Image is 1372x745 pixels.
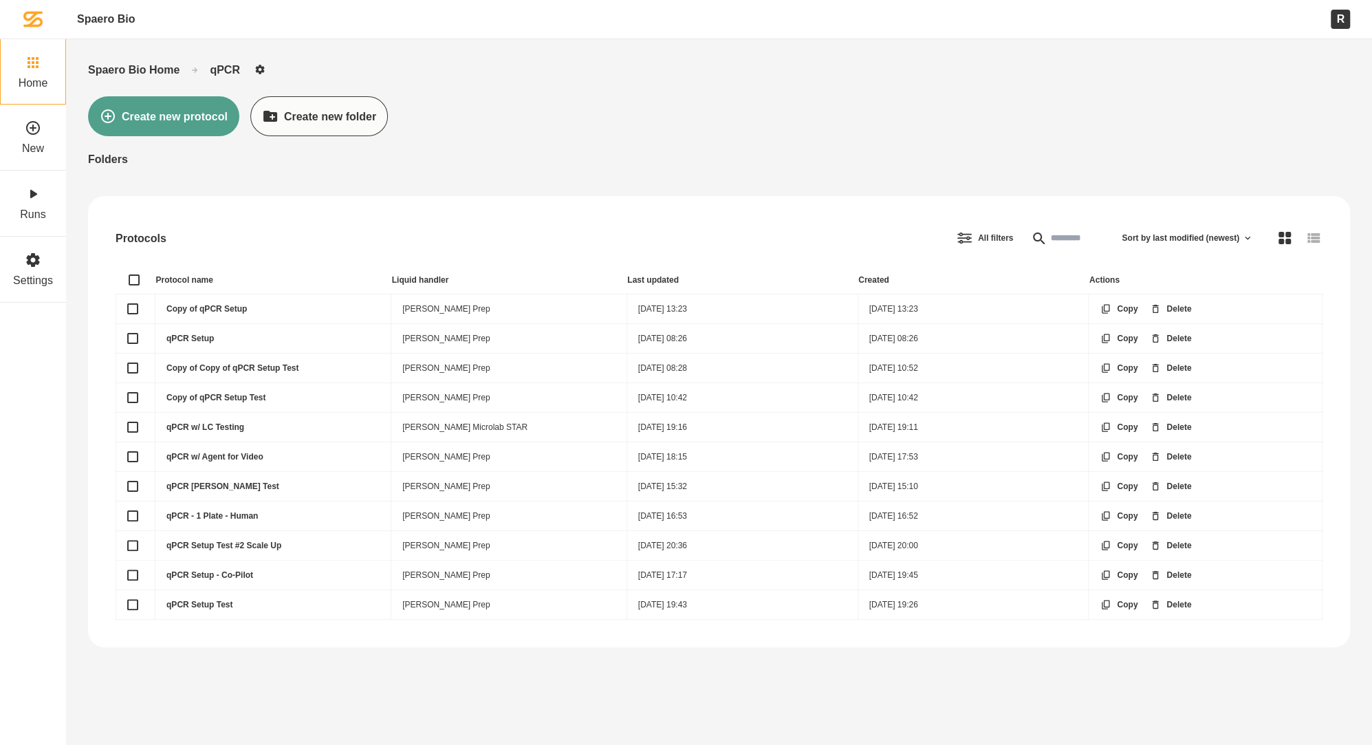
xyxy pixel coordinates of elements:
a: qPCR - 1 Plate - Human [166,511,258,521]
tr: qPCR Setup - Co-Pilot [116,561,1322,590]
button: Delete [1138,351,1203,385]
a: Spaero Bio [77,12,135,25]
button: Copy [1089,558,1149,592]
td: [PERSON_NAME] Prep [391,383,627,413]
a: qPCR [210,63,240,76]
a: Create new protocol [88,96,239,136]
button: Select all protocols [129,274,140,285]
button: Copy [1089,321,1149,356]
td: [PERSON_NAME] Prep [391,501,627,531]
td: [DATE] 10:52 [858,354,1089,383]
td: [DATE] 19:11 [858,413,1089,442]
td: [DATE] 18:15 [627,442,858,472]
th: Created [858,266,1089,294]
button: Delete [1138,380,1203,415]
td: [DATE] 16:53 [627,501,858,531]
td: [PERSON_NAME] Prep [391,442,627,472]
td: [PERSON_NAME] Prep [391,531,627,561]
button: List view [1294,218,1333,258]
button: Copy of qPCR Setup [127,303,138,314]
a: qPCR w/ LC Testing [166,422,244,432]
div: Folders [88,153,1350,166]
a: qPCR Setup [166,334,214,343]
td: [PERSON_NAME] Prep [391,324,627,354]
button: qPCR [PERSON_NAME] Test [127,481,138,492]
a: qPCR Setup Test #2 Scale Up [166,541,281,550]
label: New [22,142,44,155]
button: qPCR Setup - Co-Pilot [127,570,138,581]
button: qPCR w/ LC Testing [127,422,138,433]
th: Actions [1089,266,1322,294]
button: Delete [1138,292,1203,326]
label: Runs [20,208,45,221]
a: qPCR w/ Agent for Video [166,452,263,462]
td: [DATE] 20:36 [627,531,858,561]
td: [DATE] 16:52 [858,501,1089,531]
a: Copy of qPCR Setup Test [166,393,265,402]
td: [PERSON_NAME] Prep [391,294,627,324]
td: [DATE] 19:26 [858,590,1089,620]
button: qPCR w/ Agent for Video [127,451,138,462]
button: Copy [1089,587,1149,622]
tr: qPCR Setup Test #2 Scale Up [116,531,1322,561]
td: [PERSON_NAME] Microlab STAR [391,413,627,442]
tr: Copy of qPCR Setup [116,294,1322,324]
button: Copy [1089,469,1149,504]
button: qPCR Setup [127,333,138,344]
button: Create new folder [250,96,388,136]
button: Filter protocol [944,218,1025,258]
a: Spaero Bio Home [88,63,179,76]
td: [DATE] 10:42 [858,383,1089,413]
label: Settings [13,274,53,287]
button: Delete [1138,528,1203,563]
button: Delete [1138,587,1203,622]
tr: qPCR - 1 Plate - Human [116,501,1322,531]
td: [DATE] 15:32 [627,472,858,501]
label: Home [19,76,48,89]
a: qPCR Setup Test [166,600,232,609]
th: Liquid handler [391,266,627,294]
button: qPCR - 1 Plate - Human [127,510,138,521]
tr: qPCR w/ LC Testing [116,413,1322,442]
tr: qPCR Setup [116,324,1322,354]
a: qPCR Setup - Co-Pilot [166,570,253,580]
button: Tile view [1265,218,1305,258]
tr: qPCR Setup Test [116,590,1322,620]
button: Copy [1089,351,1149,385]
tr: qPCR [PERSON_NAME] Test [116,472,1322,501]
td: [DATE] 19:16 [627,413,858,442]
td: [DATE] 13:23 [627,294,858,324]
img: Spaero logomark [23,10,43,29]
tr: Copy of Copy of qPCR Setup Test [116,354,1322,383]
button: Copy [1089,499,1149,533]
div: R [1331,10,1350,28]
td: [DATE] 13:23 [858,294,1089,324]
tr: qPCR w/ Agent for Video [116,442,1322,472]
td: [DATE] 20:00 [858,531,1089,561]
button: Folder settings [251,61,269,78]
th: Last updated [627,266,858,294]
td: [DATE] 08:26 [627,324,858,354]
td: [DATE] 19:43 [627,590,858,620]
button: Copy of qPCR Setup Test [127,392,138,403]
div: Protocols [116,232,166,245]
td: [DATE] 08:26 [858,324,1089,354]
td: [DATE] 17:17 [627,561,858,590]
td: [PERSON_NAME] Prep [391,561,627,590]
button: Delete [1138,410,1203,444]
td: [DATE] 10:42 [627,383,858,413]
button: Copy [1089,292,1149,326]
a: Copy of qPCR Setup [166,304,247,314]
button: Delete [1138,469,1203,504]
button: Delete [1138,499,1203,533]
button: qPCR Setup Test [127,599,138,610]
button: Copy [1089,380,1149,415]
td: [DATE] 15:10 [858,472,1089,501]
td: [PERSON_NAME] Prep [391,590,627,620]
button: Copy of Copy of qPCR Setup Test [127,363,138,374]
button: Copy [1089,528,1149,563]
tr: Copy of qPCR Setup Test [116,383,1322,413]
